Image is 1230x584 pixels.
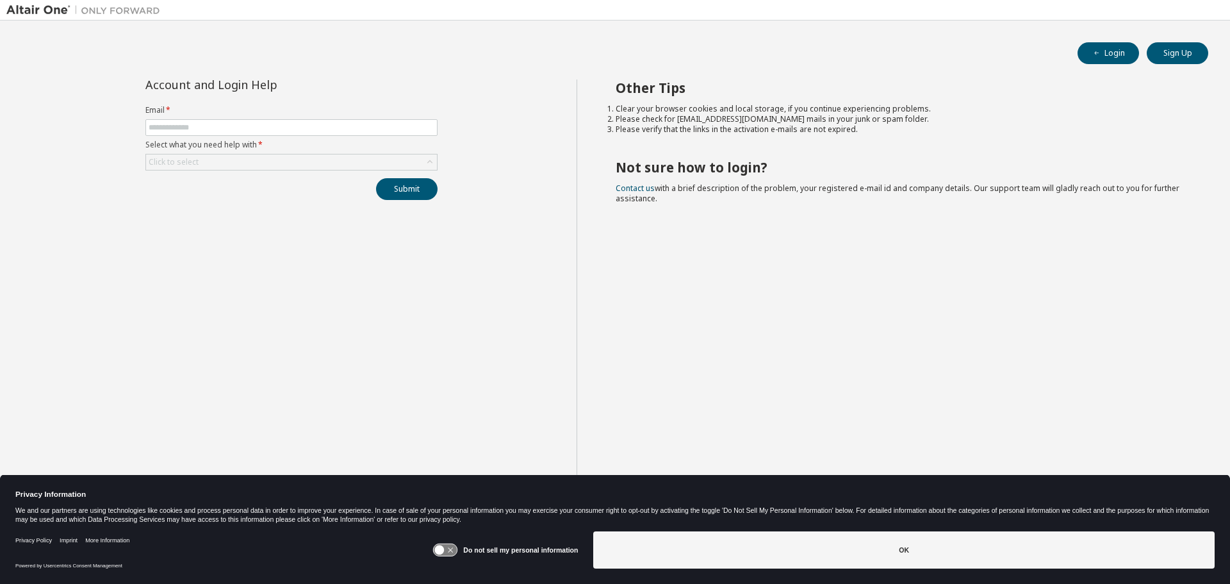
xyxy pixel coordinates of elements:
img: Altair One [6,4,167,17]
div: Click to select [149,157,199,167]
div: Account and Login Help [145,79,379,90]
li: Please check for [EMAIL_ADDRESS][DOMAIN_NAME] mails in your junk or spam folder. [616,114,1186,124]
button: Sign Up [1147,42,1208,64]
div: Click to select [146,154,437,170]
li: Please verify that the links in the activation e-mails are not expired. [616,124,1186,135]
label: Email [145,105,438,115]
h2: Not sure how to login? [616,159,1186,176]
a: Contact us [616,183,655,194]
label: Select what you need help with [145,140,438,150]
button: Login [1078,42,1139,64]
h2: Other Tips [616,79,1186,96]
li: Clear your browser cookies and local storage, if you continue experiencing problems. [616,104,1186,114]
button: Submit [376,178,438,200]
span: with a brief description of the problem, your registered e-mail id and company details. Our suppo... [616,183,1179,204]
